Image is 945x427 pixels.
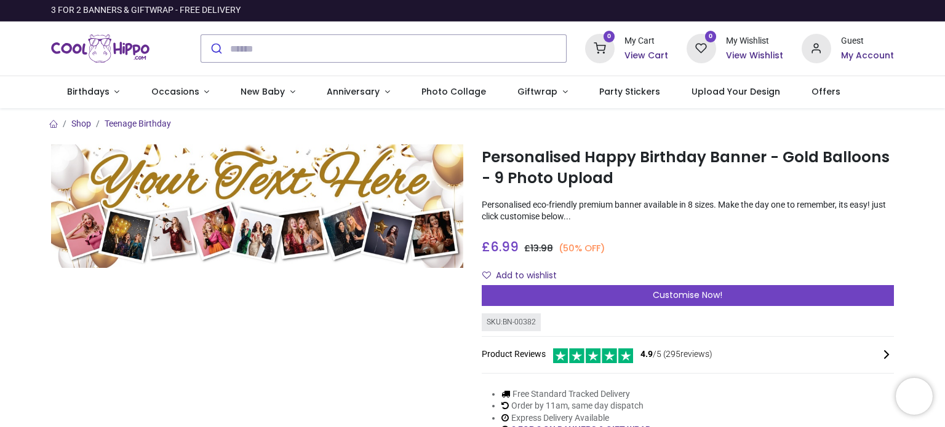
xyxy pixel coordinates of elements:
[482,238,519,256] span: £
[490,238,519,256] span: 6.99
[421,85,486,98] span: Photo Collage
[482,271,491,280] i: Add to wishlist
[51,31,150,66] a: Logo of Cool Hippo
[501,412,674,425] li: Express Delivery Available
[640,349,653,359] span: 4.9
[517,85,557,98] span: Giftwrap
[636,4,894,17] iframe: Customer reviews powered by Trustpilot
[624,50,668,62] a: View Cart
[67,85,110,98] span: Birthdays
[71,119,91,128] a: Shop
[726,50,783,62] a: View Wishlist
[604,31,615,42] sup: 0
[105,119,171,128] a: Teenage Birthday
[135,76,225,108] a: Occasions
[705,31,717,42] sup: 0
[482,347,894,363] div: Product Reviews
[482,313,541,331] div: SKU: BN-00382
[501,388,674,401] li: Free Standard Tracked Delivery
[585,43,615,53] a: 0
[653,289,722,301] span: Customise Now!
[201,35,230,62] button: Submit
[841,35,894,47] div: Guest
[841,50,894,62] a: My Account
[811,85,840,98] span: Offers
[640,348,712,361] span: /5 ( 295 reviews)
[327,85,380,98] span: Anniversary
[51,4,241,17] div: 3 FOR 2 BANNERS & GIFTWRAP - FREE DELIVERY
[51,144,463,268] img: Personalised Happy Birthday Banner - Gold Balloons - 9 Photo Upload
[559,242,605,255] small: (50% OFF)
[501,400,674,412] li: Order by 11am, same day dispatch
[896,378,933,415] iframe: Brevo live chat
[599,85,660,98] span: Party Stickers
[311,76,405,108] a: Anniversary
[482,147,894,189] h1: Personalised Happy Birthday Banner - Gold Balloons - 9 Photo Upload
[501,76,583,108] a: Giftwrap
[51,76,135,108] a: Birthdays
[530,242,553,254] span: 13.98
[225,76,311,108] a: New Baby
[482,199,894,223] p: Personalised eco-friendly premium banner available in 8 sizes. Make the day one to remember, its ...
[151,85,199,98] span: Occasions
[51,31,150,66] img: Cool Hippo
[482,265,567,286] button: Add to wishlistAdd to wishlist
[687,43,716,53] a: 0
[624,35,668,47] div: My Cart
[692,85,780,98] span: Upload Your Design
[726,35,783,47] div: My Wishlist
[524,242,553,254] span: £
[241,85,285,98] span: New Baby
